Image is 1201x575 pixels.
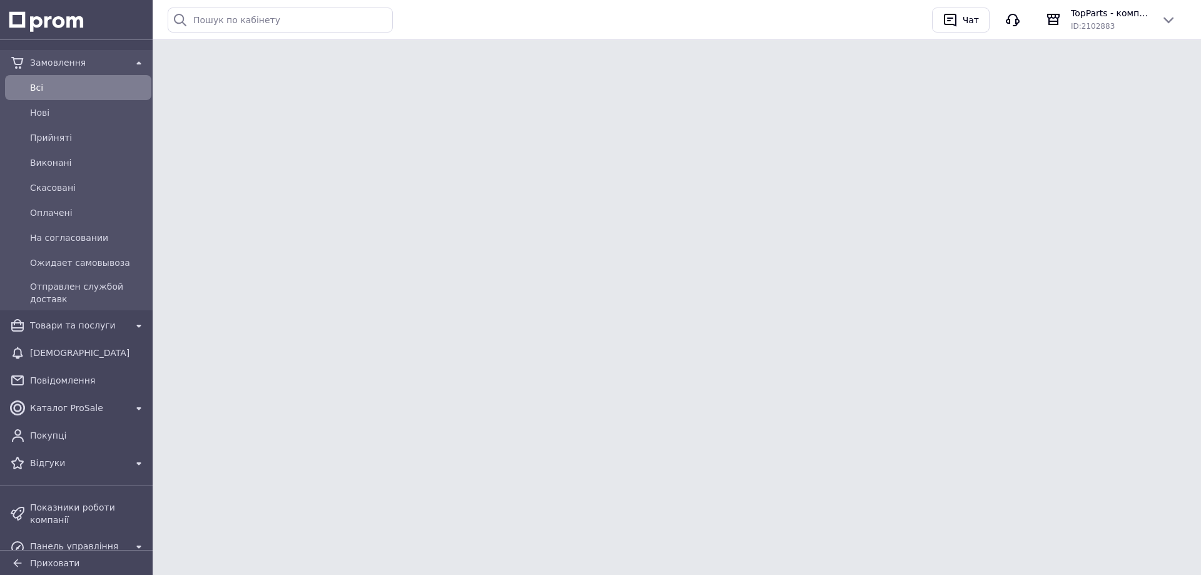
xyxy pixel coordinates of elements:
[30,347,146,359] span: [DEMOGRAPHIC_DATA]
[30,540,126,552] span: Панель управління
[30,156,146,169] span: Виконані
[1071,7,1151,19] span: TopParts - комплектуючі до ноутбуків
[30,106,146,119] span: Нові
[30,181,146,194] span: Скасовані
[30,501,146,526] span: Показники роботи компанії
[30,131,146,144] span: Прийняті
[30,374,146,387] span: Повідомлення
[30,429,146,442] span: Покупці
[1071,22,1115,31] span: ID: 2102883
[30,232,146,244] span: На согласовании
[30,56,126,69] span: Замовлення
[30,402,126,414] span: Каталог ProSale
[30,457,126,469] span: Відгуки
[960,11,981,29] div: Чат
[30,280,146,305] span: Отправлен службой доставк
[30,558,79,568] span: Приховати
[168,8,393,33] input: Пошук по кабінету
[30,257,146,269] span: Ожидает самовывоза
[30,81,146,94] span: Всi
[30,206,146,219] span: Оплачені
[30,319,126,332] span: Товари та послуги
[932,8,990,33] button: Чат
